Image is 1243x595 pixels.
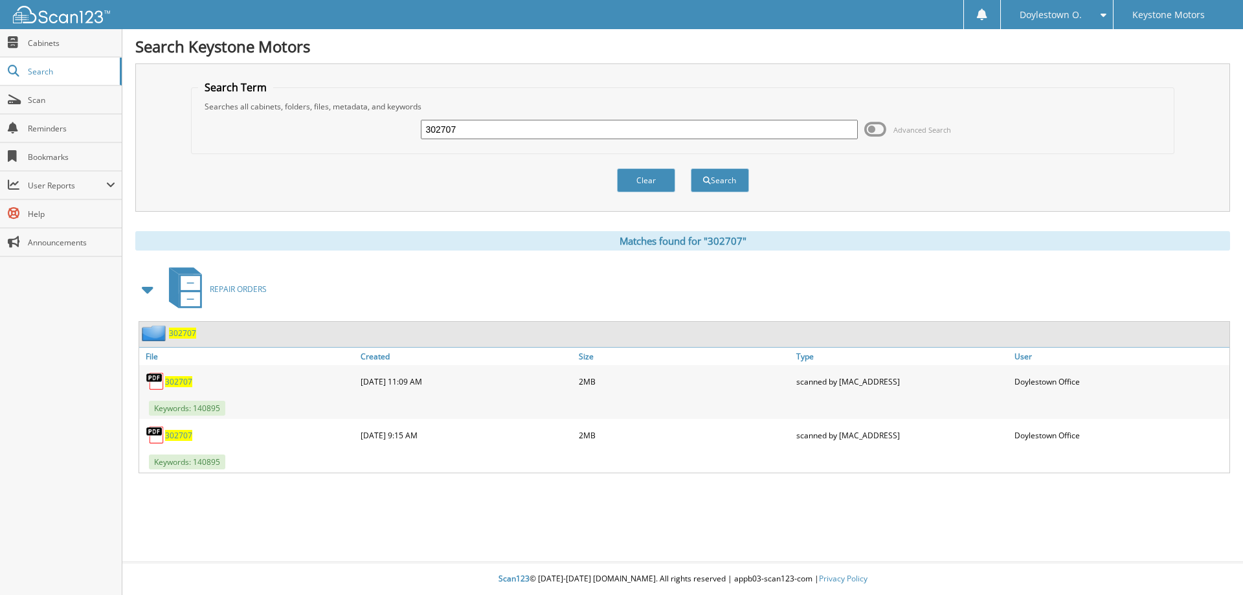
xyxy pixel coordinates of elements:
[793,368,1011,394] div: scanned by [MAC_ADDRESS]
[793,422,1011,448] div: scanned by [MAC_ADDRESS]
[198,101,1168,112] div: Searches all cabinets, folders, files, metadata, and keywords
[122,563,1243,595] div: © [DATE]-[DATE] [DOMAIN_NAME]. All rights reserved | appb03-scan123-com |
[357,348,576,365] a: Created
[142,325,169,341] img: folder2.png
[139,348,357,365] a: File
[617,168,675,192] button: Clear
[146,372,165,391] img: PDF.png
[28,180,106,191] span: User Reports
[135,36,1230,57] h1: Search Keystone Motors
[28,208,115,219] span: Help
[149,401,225,416] span: Keywords: 140895
[357,422,576,448] div: [DATE] 9:15 AM
[198,80,273,95] legend: Search Term
[165,376,192,387] a: 302707
[576,368,794,394] div: 2MB
[357,368,576,394] div: [DATE] 11:09 AM
[135,231,1230,251] div: Matches found for "302707"
[28,38,115,49] span: Cabinets
[893,125,951,135] span: Advanced Search
[165,430,192,441] a: 302707
[576,348,794,365] a: Size
[1020,11,1082,19] span: Doylestown O.
[691,168,749,192] button: Search
[28,66,113,77] span: Search
[498,573,530,584] span: Scan123
[576,422,794,448] div: 2MB
[1011,422,1229,448] div: Doylestown Office
[28,123,115,134] span: Reminders
[819,573,868,584] a: Privacy Policy
[13,6,110,23] img: scan123-logo-white.svg
[149,455,225,469] span: Keywords: 140895
[793,348,1011,365] a: Type
[146,425,165,445] img: PDF.png
[169,328,196,339] a: 302707
[1132,11,1205,19] span: Keystone Motors
[210,284,267,295] span: REPAIR ORDERS
[28,237,115,248] span: Announcements
[1011,368,1229,394] div: Doylestown Office
[28,95,115,106] span: Scan
[28,152,115,163] span: Bookmarks
[1011,348,1229,365] a: User
[161,264,267,315] a: REPAIR ORDERS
